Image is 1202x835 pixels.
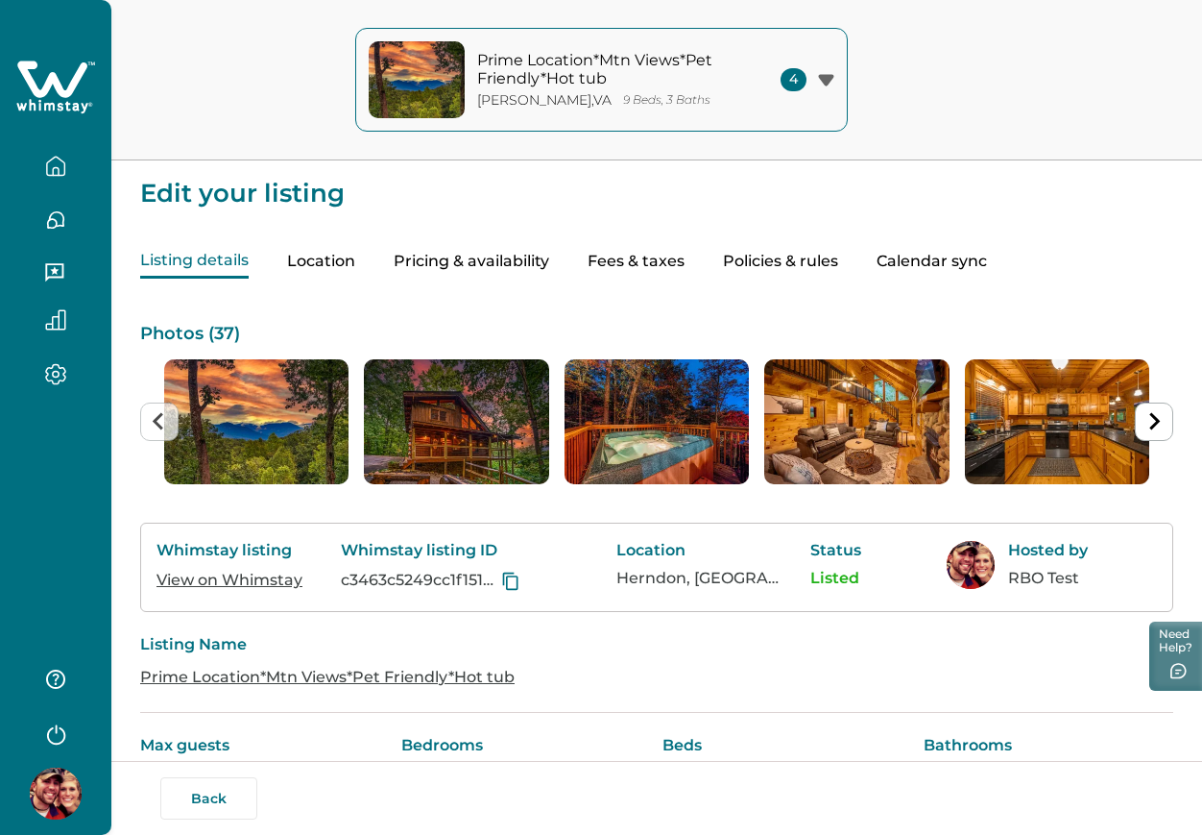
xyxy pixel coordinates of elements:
img: list-photos [565,359,749,484]
button: Back [160,777,257,820]
button: Pricing & availability [394,245,549,279]
button: Fees & taxes [588,245,685,279]
p: RBO Test [1008,569,1171,588]
p: Location [616,541,780,560]
a: Prime Location*Mtn Views*Pet Friendly*Hot tub [140,668,515,686]
p: Whimstay listing [156,541,310,560]
img: Whimstay Host [947,541,995,589]
p: Bathrooms [924,736,1173,755]
li: 1 of 37 [164,359,349,484]
p: Prime Location*Mtn Views*Pet Friendly*Hot tub [477,51,736,88]
button: Policies & rules [723,245,838,279]
li: 2 of 37 [364,359,548,484]
img: list-photos [965,359,1149,484]
p: Listed [810,569,916,588]
img: list-photos [764,359,949,484]
span: 4 [781,68,806,91]
p: Listing Name [140,635,1173,654]
img: list-photos [164,359,349,484]
p: Whimstay listing ID [341,541,586,560]
button: Next slide [1135,403,1173,441]
p: Edit your listing [140,160,1173,207]
img: property-cover [369,41,465,118]
li: 4 of 37 [764,359,949,484]
p: [PERSON_NAME] , VA [477,92,612,109]
p: Bedrooms [401,736,651,755]
button: Listing details [140,245,249,279]
p: Status [810,541,916,560]
p: Beds [662,736,912,755]
li: 5 of 37 [965,359,1149,484]
button: Previous slide [140,403,179,441]
p: c3463c5249cc1f151b1828fbc5e5c177 [341,571,497,590]
img: list-photos [364,359,548,484]
p: Hosted by [1008,541,1171,560]
li: 3 of 37 [565,359,749,484]
button: Location [287,245,355,279]
p: 9 Beds, 3 Baths [623,93,710,108]
p: Max guests [140,736,390,755]
p: Herndon, [GEOGRAPHIC_DATA], [GEOGRAPHIC_DATA] [616,569,780,588]
p: Photos ( 37 ) [140,325,1173,344]
a: View on Whimstay [156,571,302,589]
img: Whimstay Host [30,768,82,820]
button: property-coverPrime Location*Mtn Views*Pet Friendly*Hot tub[PERSON_NAME],VA9 Beds, 3 Baths4 [355,28,848,132]
button: Calendar sync [877,245,987,279]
